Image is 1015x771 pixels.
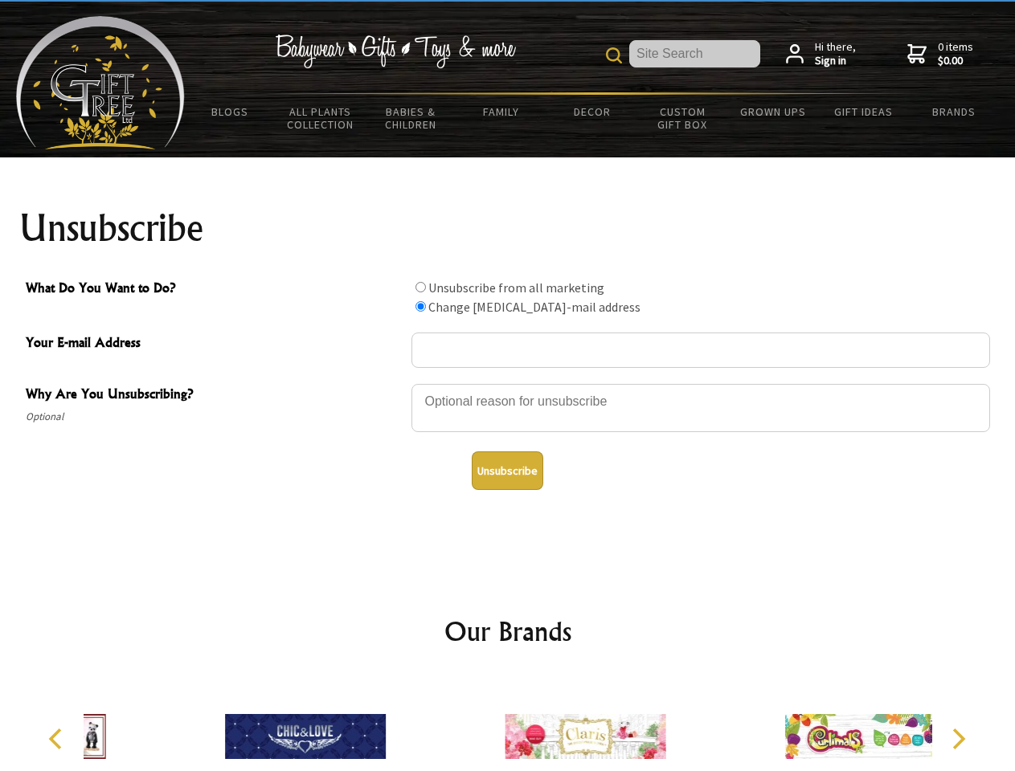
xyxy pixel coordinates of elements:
input: What Do You Want to Do? [415,282,426,292]
a: BLOGS [185,95,276,128]
span: 0 items [938,39,973,68]
h2: Our Brands [32,612,984,651]
a: Babies & Children [366,95,456,141]
input: Site Search [629,40,760,67]
img: Babywear - Gifts - Toys & more [275,35,516,68]
span: Your E-mail Address [26,332,403,356]
img: Babyware - Gifts - Toys and more... [16,16,185,149]
input: Your E-mail Address [411,332,990,368]
a: Gift Ideas [818,95,909,128]
label: Change [MEDICAL_DATA]-mail address [428,299,641,315]
img: product search [606,47,622,63]
a: 0 items$0.00 [907,40,973,68]
button: Previous [40,721,76,757]
span: Why Are You Unsubscribing? [26,384,403,407]
span: What Do You Want to Do? [26,278,403,301]
strong: Sign in [815,54,856,68]
textarea: Why Are You Unsubscribing? [411,384,990,432]
span: Hi there, [815,40,856,68]
label: Unsubscribe from all marketing [428,279,604,296]
a: Decor [546,95,637,128]
a: Hi there,Sign in [786,40,856,68]
a: Brands [909,95,1000,128]
input: What Do You Want to Do? [415,301,426,312]
a: All Plants Collection [276,95,366,141]
a: Family [456,95,547,128]
span: Optional [26,407,403,426]
button: Next [940,721,976,757]
button: Unsubscribe [472,451,543,490]
h1: Unsubscribe [19,209,997,247]
a: Grown Ups [727,95,818,128]
strong: $0.00 [938,54,973,68]
a: Custom Gift Box [637,95,728,141]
